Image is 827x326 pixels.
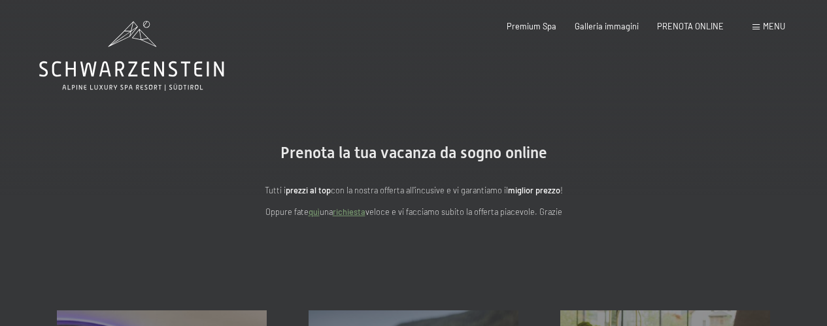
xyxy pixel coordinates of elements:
[280,144,547,162] span: Prenota la tua vacanza da sogno online
[575,21,639,31] a: Galleria immagini
[309,206,320,217] a: quì
[152,184,675,197] p: Tutti i con la nostra offerta all'incusive e vi garantiamo il !
[286,185,331,195] strong: prezzi al top
[657,21,724,31] a: PRENOTA ONLINE
[152,205,675,218] p: Oppure fate una veloce e vi facciamo subito la offerta piacevole. Grazie
[763,21,785,31] span: Menu
[333,206,365,217] a: richiesta
[507,21,556,31] a: Premium Spa
[508,185,560,195] strong: miglior prezzo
